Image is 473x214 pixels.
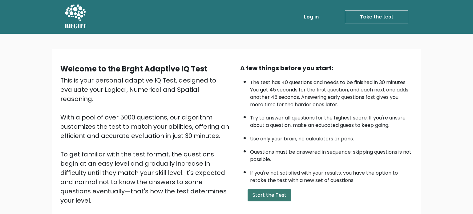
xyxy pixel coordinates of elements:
h5: BRGHT [65,22,87,30]
li: Try to answer all questions for the highest score. If you're unsure about a question, make an edu... [250,111,413,129]
li: If you're not satisfied with your results, you have the option to retake the test with a new set ... [250,166,413,184]
a: Log in [301,11,321,23]
li: Use only your brain, no calculators or pens. [250,132,413,143]
li: The test has 40 questions and needs to be finished in 30 minutes. You get 45 seconds for the firs... [250,76,413,108]
button: Start the Test [248,189,291,201]
b: Welcome to the Brght Adaptive IQ Test [60,64,207,74]
div: A few things before you start: [240,63,413,73]
a: Take the test [345,10,408,23]
li: Questions must be answered in sequence; skipping questions is not possible. [250,145,413,163]
a: BRGHT [65,2,87,31]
